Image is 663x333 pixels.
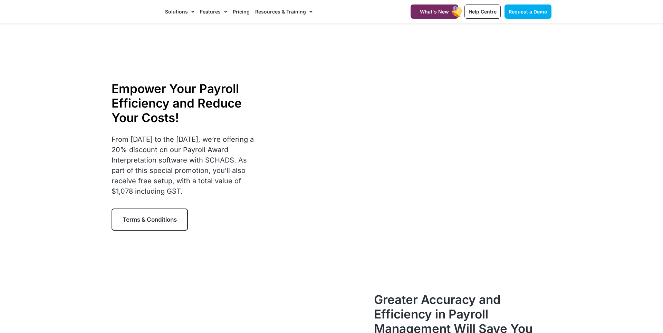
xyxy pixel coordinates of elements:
[112,7,158,17] img: CareMaster Logo
[469,9,497,15] span: Help Centre
[123,216,177,223] span: Terms & Conditions
[505,4,551,19] a: Request a Demo
[509,9,547,15] span: Request a Demo
[112,134,261,196] p: From [DATE] to the [DATE], we’re offering a 20% discount on our Payroll Award Interpretation soft...
[411,4,458,19] a: What's New
[464,4,501,19] a: Help Centre
[420,9,449,15] span: What's New
[112,81,261,125] h1: Empower Your Payroll Efficiency and Reduce Your Costs!
[112,209,188,231] a: Terms & Conditions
